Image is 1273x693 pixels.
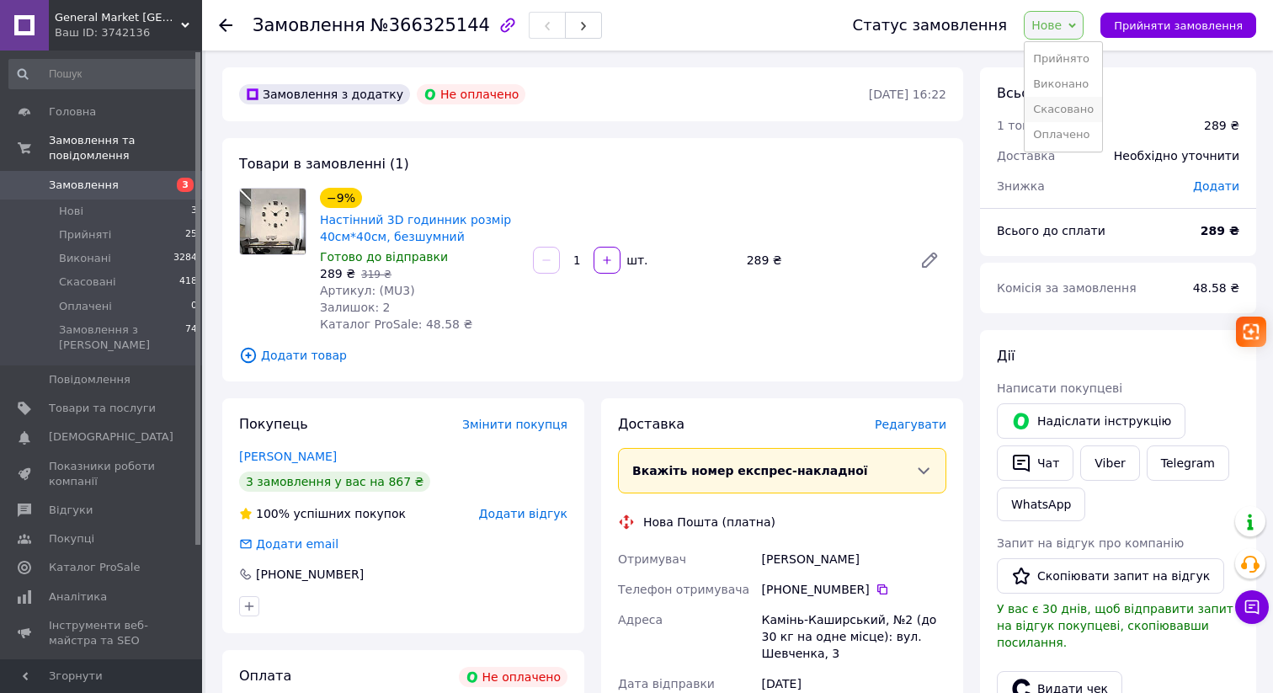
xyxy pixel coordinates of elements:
[997,149,1055,163] span: Доставка
[256,507,290,520] span: 100%
[997,348,1015,364] span: Дії
[361,269,391,280] span: 319 ₴
[997,536,1184,550] span: Запит на відгук про компанію
[173,251,197,266] span: 3284
[239,668,291,684] span: Оплата
[997,488,1085,521] a: WhatsApp
[179,275,197,290] span: 418
[997,381,1122,395] span: Написати покупцеві
[869,88,946,101] time: [DATE] 16:22
[1100,13,1256,38] button: Прийняти замовлення
[1025,46,1102,72] li: Прийнято
[59,251,111,266] span: Виконані
[618,583,749,596] span: Телефон отримувача
[320,188,362,208] div: −9%
[49,372,130,387] span: Повідомлення
[239,156,409,172] span: Товари в замовленні (1)
[618,613,663,626] span: Адреса
[239,450,337,463] a: [PERSON_NAME]
[875,418,946,431] span: Редагувати
[239,346,946,365] span: Додати товар
[49,178,119,193] span: Замовлення
[59,323,185,353] span: Замовлення з [PERSON_NAME]
[913,243,946,277] a: Редагувати
[459,667,567,687] div: Не оплачено
[1104,137,1249,174] div: Необхідно уточнити
[320,267,355,280] span: 289 ₴
[49,459,156,489] span: Показники роботи компанії
[759,605,950,669] div: Камінь-Каширський, №2 (до 30 кг на одне місце): вул. Шевченка, 3
[55,25,202,40] div: Ваш ID: 3742136
[997,85,1045,101] span: Всього
[320,284,415,297] span: Артикул: (MU3)
[185,227,197,243] span: 25
[1147,445,1229,481] a: Telegram
[185,323,197,353] span: 74
[49,589,107,605] span: Аналітика
[253,15,365,35] span: Замовлення
[49,104,96,120] span: Головна
[1025,97,1102,122] li: Скасовано
[55,10,181,25] span: General Market Ukraine
[49,401,156,416] span: Товари та послуги
[8,59,199,89] input: Пошук
[237,536,340,552] div: Додати email
[49,560,140,575] span: Каталог ProSale
[997,558,1224,594] button: Скопіювати запит на відгук
[997,445,1073,481] button: Чат
[632,464,868,477] span: Вкажіть номер експрес-накладної
[219,17,232,34] div: Повернутися назад
[997,224,1105,237] span: Всього до сплати
[239,505,406,522] div: успішних покупок
[1204,117,1239,134] div: 289 ₴
[49,531,94,546] span: Покупці
[240,189,306,254] img: Настінний 3D годинник розмір 40см*40см, безшумний
[618,552,686,566] span: Отримувач
[191,299,197,314] span: 0
[997,281,1137,295] span: Комісія за замовлення
[1025,72,1102,97] li: Виконано
[320,317,472,331] span: Каталог ProSale: 48.58 ₴
[49,133,202,163] span: Замовлення та повідомлення
[639,514,780,530] div: Нова Пошта (платна)
[997,119,1044,132] span: 1 товар
[1193,179,1239,193] span: Додати
[417,84,525,104] div: Не оплачено
[479,507,567,520] span: Додати відгук
[1025,122,1102,147] li: Оплачено
[462,418,567,431] span: Змінити покупця
[1201,224,1239,237] b: 289 ₴
[1235,590,1269,624] button: Чат з покупцем
[239,416,308,432] span: Покупець
[853,17,1008,34] div: Статус замовлення
[59,299,112,314] span: Оплачені
[59,204,83,219] span: Нові
[997,403,1185,439] button: Надіслати інструкцію
[997,602,1233,649] span: У вас є 30 днів, щоб відправити запит на відгук покупцеві, скопіювавши посилання.
[49,618,156,648] span: Інструменти веб-майстра та SEO
[1193,281,1239,295] span: 48.58 ₴
[1031,19,1062,32] span: Нове
[320,213,511,243] a: Настінний 3D годинник розмір 40см*40см, безшумний
[239,84,410,104] div: Замовлення з додатку
[49,429,173,445] span: [DEMOGRAPHIC_DATA]
[177,178,194,192] span: 3
[740,248,906,272] div: 289 ₴
[254,536,340,552] div: Додати email
[49,503,93,518] span: Відгуки
[59,227,111,243] span: Прийняті
[239,472,430,492] div: 3 замовлення у вас на 867 ₴
[191,204,197,219] span: 3
[759,544,950,574] div: [PERSON_NAME]
[59,275,116,290] span: Скасовані
[622,252,649,269] div: шт.
[254,566,365,583] div: [PHONE_NUMBER]
[762,581,946,598] div: [PHONE_NUMBER]
[320,250,448,264] span: Готово до відправки
[618,416,684,432] span: Доставка
[1114,19,1243,32] span: Прийняти замовлення
[320,301,391,314] span: Залишок: 2
[997,179,1045,193] span: Знижка
[370,15,490,35] span: №366325144
[1080,445,1139,481] a: Viber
